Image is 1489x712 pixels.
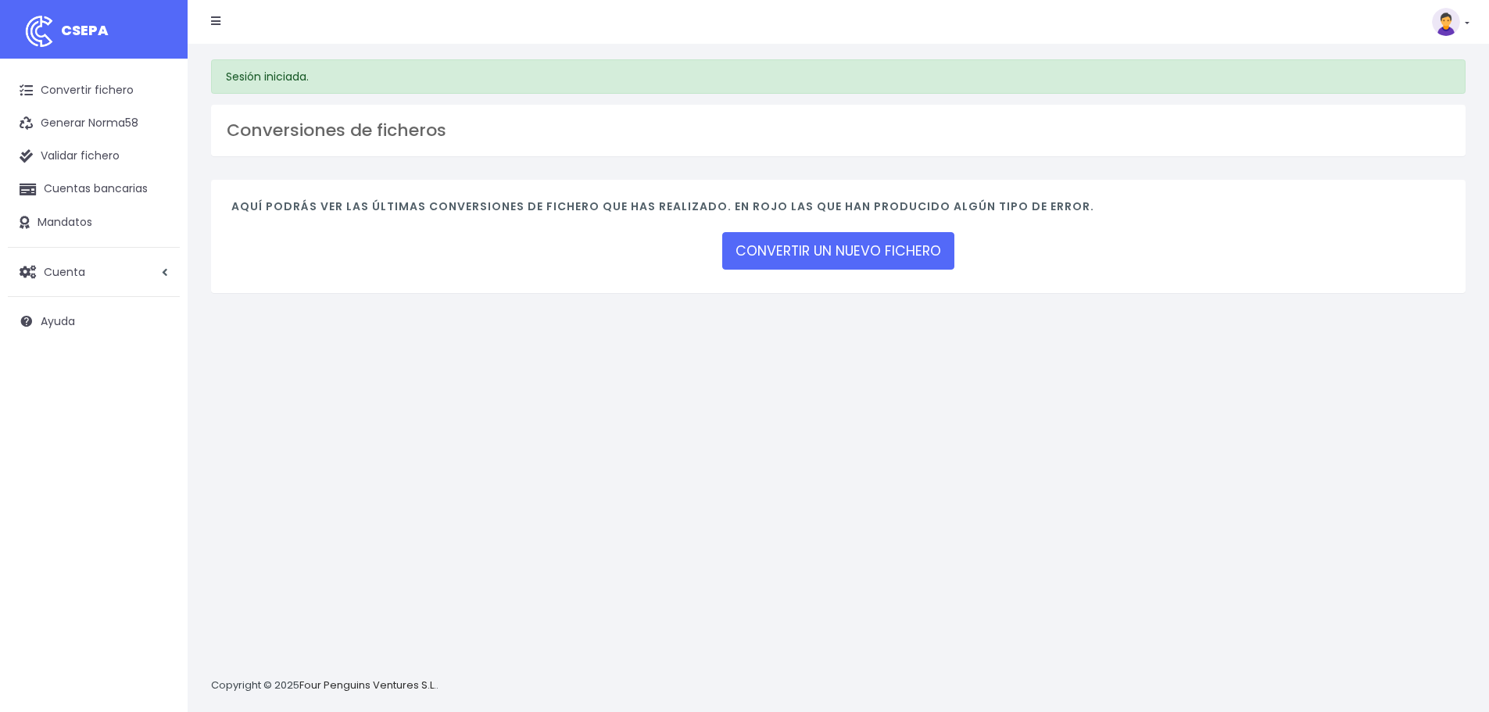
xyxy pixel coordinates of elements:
a: Validar fichero [8,140,180,173]
a: Cuentas bancarias [8,173,180,206]
a: Mandatos [8,206,180,239]
h3: Conversiones de ficheros [227,120,1450,141]
a: Convertir fichero [8,74,180,107]
a: Four Penguins Ventures S.L. [299,678,436,692]
a: Generar Norma58 [8,107,180,140]
img: logo [20,12,59,51]
span: CSEPA [61,20,109,40]
div: Sesión iniciada. [211,59,1466,94]
a: Cuenta [8,256,180,288]
img: profile [1432,8,1460,36]
p: Copyright © 2025 . [211,678,438,694]
a: Ayuda [8,305,180,338]
a: CONVERTIR UN NUEVO FICHERO [722,232,954,270]
span: Cuenta [44,263,85,279]
h4: Aquí podrás ver las últimas conversiones de fichero que has realizado. En rojo las que han produc... [231,200,1445,221]
span: Ayuda [41,313,75,329]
